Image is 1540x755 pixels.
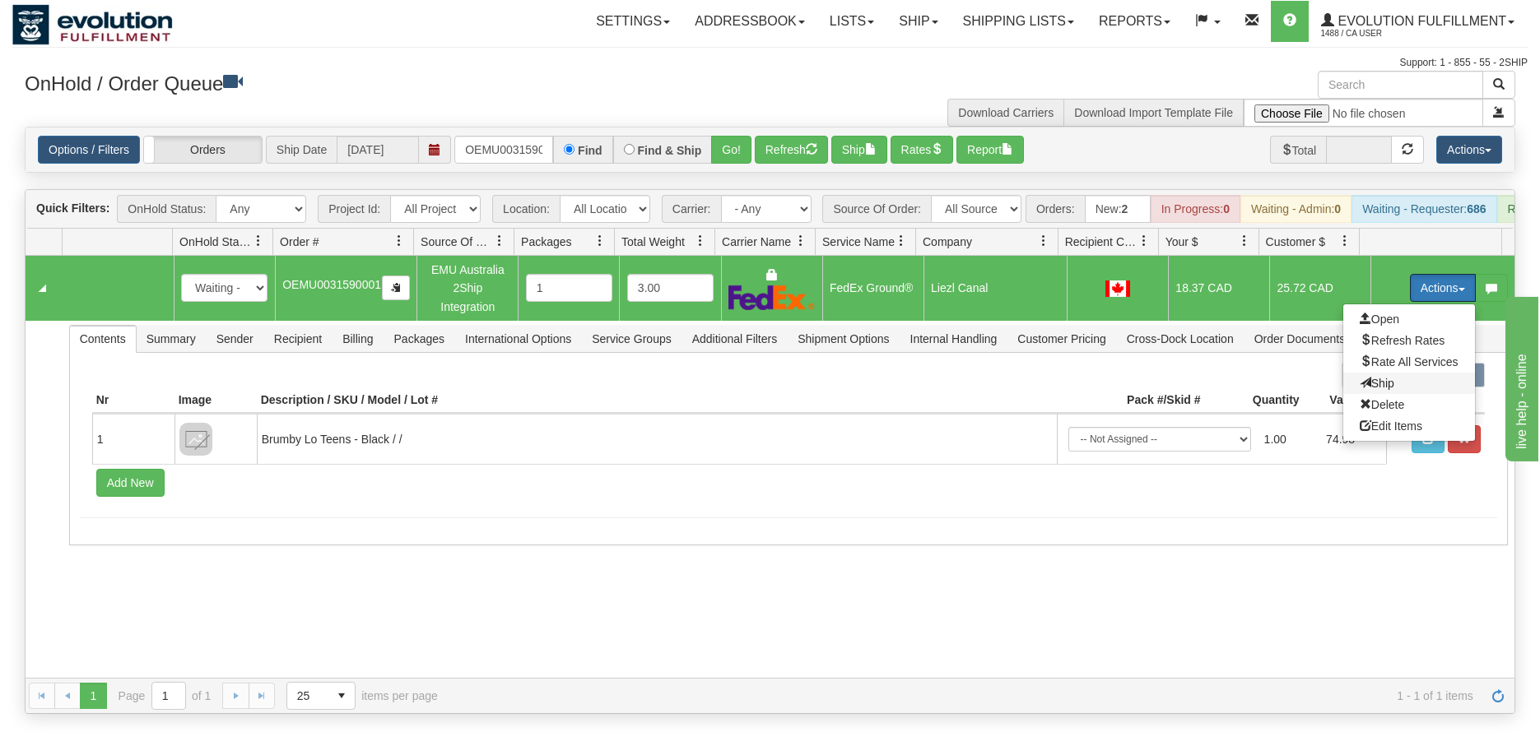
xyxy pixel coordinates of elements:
[817,1,886,42] a: Lists
[96,469,165,497] button: Add New
[1360,398,1404,411] span: Delete
[951,1,1086,42] a: Shipping lists
[956,136,1024,164] button: Report
[266,136,337,164] span: Ship Date
[25,71,758,95] h3: OnHold / Order Queue
[1240,195,1352,223] div: Waiting - Admin:
[455,326,581,352] span: International Options
[831,136,887,164] button: Ship
[586,227,614,255] a: Packages filter column settings
[662,195,721,223] span: Carrier:
[492,195,560,223] span: Location:
[80,683,106,709] span: Page 1
[1485,683,1511,709] a: Refresh
[1436,136,1502,164] button: Actions
[385,227,413,255] a: Order # filter column settings
[682,326,788,352] span: Additional Filters
[280,234,319,250] span: Order #
[1309,1,1527,42] a: Evolution Fulfillment 1488 / CA User
[179,423,212,456] img: 8DAB37Fk3hKpn3AAAAAElFTkSuQmCC
[521,234,571,250] span: Packages
[887,227,915,255] a: Service Name filter column settings
[1270,136,1327,164] span: Total
[1334,202,1341,215] strong: 0
[788,326,899,352] span: Shipment Options
[582,326,681,352] span: Service Groups
[92,414,174,464] td: 1
[1130,227,1158,255] a: Recipient Country filter column settings
[886,1,950,42] a: Ship
[822,256,924,320] td: FedEx Ground®
[244,227,272,255] a: OnHold Status filter column settings
[1057,387,1205,414] th: Pack #/Skid #
[686,227,714,255] a: Total Weight filter column settings
[421,234,494,250] span: Source Of Order
[1410,274,1476,302] button: Actions
[1245,326,1355,352] span: Order Documents
[1117,326,1244,352] span: Cross-Dock Location
[722,234,791,250] span: Carrier Name
[923,234,972,250] span: Company
[286,682,438,710] span: items per page
[1269,256,1370,320] td: 25.72 CAD
[297,688,319,704] span: 25
[1352,195,1496,223] div: Waiting - Requester:
[1331,227,1359,255] a: Customer $ filter column settings
[286,682,356,710] span: Page sizes drop down
[26,190,1514,229] div: grid toolbar
[1085,195,1151,223] div: New:
[638,145,702,156] label: Find & Ship
[1360,334,1445,347] span: Refresh Rates
[1151,195,1240,223] div: In Progress:
[584,1,682,42] a: Settings
[264,326,332,352] span: Recipient
[1342,363,1410,387] label: Documents
[711,136,751,164] button: Go!
[119,682,212,710] span: Page of 1
[461,689,1473,702] span: 1 - 1 of 1 items
[1360,377,1394,390] span: Ship
[70,326,136,352] span: Contents
[1026,195,1085,223] span: Orders:
[32,278,53,299] a: Collapse
[787,227,815,255] a: Carrier Name filter column settings
[454,136,553,164] input: Order #
[1231,227,1259,255] a: Your $ filter column settings
[38,136,140,164] a: Options / Filters
[1502,294,1538,461] iframe: chat widget
[137,326,206,352] span: Summary
[1482,71,1515,99] button: Search
[1244,99,1483,127] input: Import
[333,326,383,352] span: Billing
[257,414,1057,464] td: Brumby Lo Teens - Black / /
[1321,25,1445,42] span: 1488 / CA User
[958,106,1054,119] a: Download Carriers
[891,136,954,164] button: Rates
[12,4,173,45] img: logo1488.jpg
[1360,313,1399,326] span: Open
[682,1,817,42] a: Addressbook
[1223,202,1230,215] strong: 0
[117,195,216,223] span: OnHold Status:
[12,56,1528,70] div: Support: 1 - 855 - 55 - 2SHIP
[1319,420,1382,458] td: 74.98
[174,387,257,414] th: Image
[578,145,603,156] label: Find
[1343,308,1475,330] a: Open
[728,285,815,309] img: FedEx Express®
[328,683,355,709] span: select
[1318,71,1483,99] input: Search
[1360,355,1459,368] span: Rate All Services
[1105,280,1130,297] img: CA
[1086,1,1183,42] a: Reports
[92,387,174,414] th: Nr
[900,326,1007,352] span: Internal Handling
[1168,256,1269,320] td: 18.37 CAD
[1122,202,1128,215] strong: 2
[318,195,390,223] span: Project Id:
[36,200,109,216] label: Quick Filters:
[207,326,263,352] span: Sender
[152,683,185,709] input: Page 1
[1467,202,1486,215] strong: 686
[282,278,381,291] span: OEMU0031590001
